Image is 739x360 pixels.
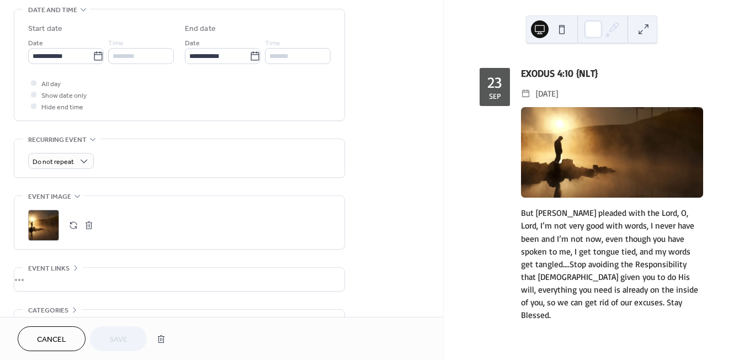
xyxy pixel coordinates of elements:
[185,23,216,35] div: End date
[37,334,66,346] span: Cancel
[28,263,70,274] span: Event links
[536,86,558,100] span: [DATE]
[521,86,531,100] div: ​
[28,134,87,146] span: Recurring event
[28,4,77,16] span: Date and time
[108,38,124,49] span: Time
[521,207,703,321] div: But [PERSON_NAME] pleaded with the Lord, O, Lord, I’m not very good with words, I never have been...
[521,66,703,80] div: EXODUS 4:10 {NLT}
[28,23,62,35] div: Start date
[41,102,83,113] span: Hide end time
[33,156,74,168] span: Do not repeat
[489,92,501,100] div: Sep
[18,326,86,351] button: Cancel
[28,210,59,241] div: ;
[28,191,71,203] span: Event image
[28,305,68,316] span: Categories
[265,38,280,49] span: Time
[185,38,200,49] span: Date
[14,310,344,333] div: •••
[41,90,87,102] span: Show date only
[28,38,43,49] span: Date
[14,268,344,291] div: •••
[487,75,502,90] div: 23
[41,78,61,90] span: All day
